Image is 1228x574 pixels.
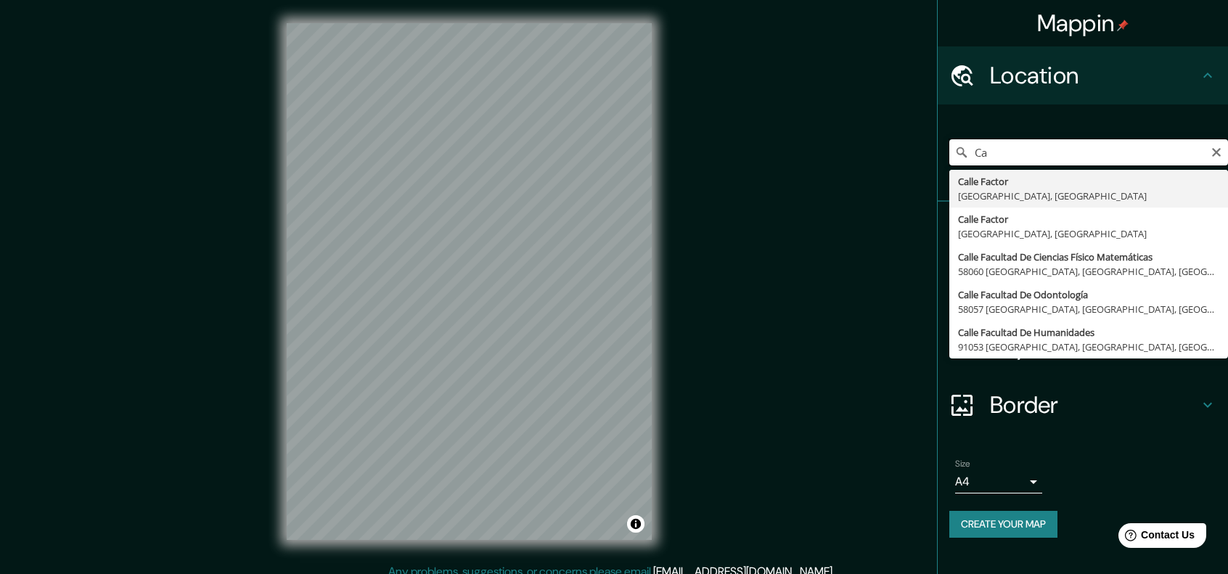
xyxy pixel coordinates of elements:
div: Layout [938,318,1228,376]
button: Create your map [949,511,1057,538]
div: [GEOGRAPHIC_DATA], [GEOGRAPHIC_DATA] [958,226,1219,241]
div: Calle Facultad De Humanidades [958,325,1219,340]
div: Location [938,46,1228,104]
div: [GEOGRAPHIC_DATA], [GEOGRAPHIC_DATA] [958,189,1219,203]
div: Calle Factor [958,212,1219,226]
label: Size [955,458,970,470]
div: Calle Factor [958,174,1219,189]
img: pin-icon.png [1117,20,1129,31]
div: Calle Facultad De Odontología [958,287,1219,302]
div: Pins [938,202,1228,260]
div: 58057 [GEOGRAPHIC_DATA], [GEOGRAPHIC_DATA], [GEOGRAPHIC_DATA] [958,302,1219,316]
div: A4 [955,470,1042,493]
input: Pick your city or area [949,139,1228,165]
h4: Location [990,61,1199,90]
div: Style [938,260,1228,318]
div: 58060 [GEOGRAPHIC_DATA], [GEOGRAPHIC_DATA], [GEOGRAPHIC_DATA] [958,264,1219,279]
canvas: Map [287,23,652,540]
iframe: Help widget launcher [1099,517,1212,558]
h4: Mappin [1037,9,1129,38]
button: Clear [1211,144,1222,158]
h4: Layout [990,332,1199,361]
div: Calle Facultad De Ciencias Físico Matemáticas [958,250,1219,264]
button: Toggle attribution [627,515,644,533]
div: 91053 [GEOGRAPHIC_DATA], [GEOGRAPHIC_DATA], [GEOGRAPHIC_DATA] [958,340,1219,354]
div: Border [938,376,1228,434]
h4: Border [990,390,1199,419]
